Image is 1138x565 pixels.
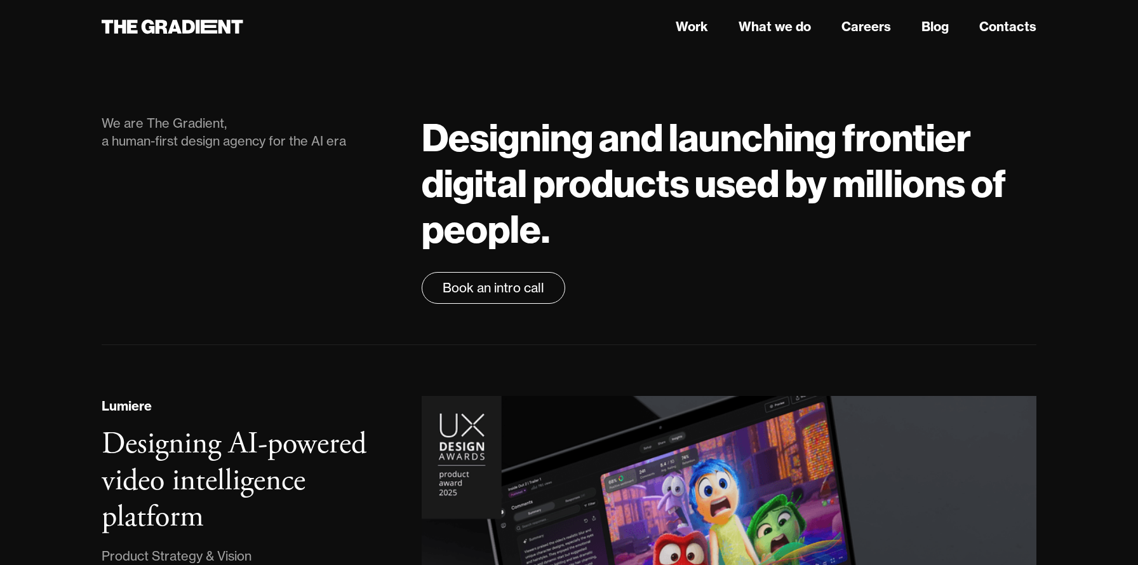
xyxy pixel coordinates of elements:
a: Contacts [979,17,1036,36]
div: We are The Gradient, a human-first design agency for the AI era [102,114,396,150]
h1: Designing and launching frontier digital products used by millions of people. [422,114,1036,252]
a: Careers [841,17,891,36]
h3: Designing AI-powered video intelligence platform [102,425,366,536]
a: Blog [921,17,949,36]
a: Work [676,17,708,36]
a: What we do [739,17,811,36]
div: Lumiere [102,397,152,416]
a: Book an intro call [422,272,565,304]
